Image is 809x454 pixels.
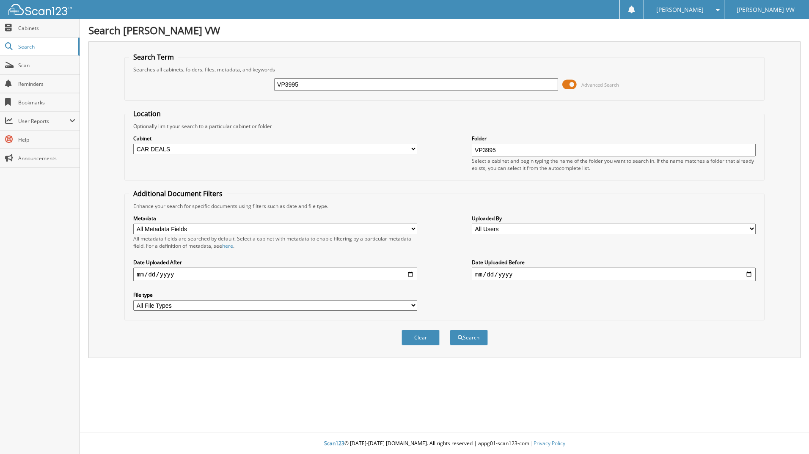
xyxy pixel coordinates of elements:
span: Scan123 [324,440,344,447]
div: Optionally limit your search to a particular cabinet or folder [129,123,760,130]
span: Reminders [18,80,75,88]
label: Cabinet [133,135,417,142]
legend: Additional Document Filters [129,189,227,198]
div: Searches all cabinets, folders, files, metadata, and keywords [129,66,760,73]
span: Help [18,136,75,143]
span: Cabinets [18,25,75,32]
div: Select a cabinet and begin typing the name of the folder you want to search in. If the name match... [472,157,756,172]
iframe: Chat Widget [767,413,809,454]
label: File type [133,291,417,298]
label: Uploaded By [472,215,756,222]
div: Enhance your search for specific documents using filters such as date and file type. [129,202,760,210]
label: Date Uploaded After [133,259,417,266]
label: Date Uploaded Before [472,259,756,266]
label: Metadata [133,215,417,222]
input: end [472,268,756,281]
span: Search [18,43,74,50]
legend: Search Term [129,52,178,62]
input: start [133,268,417,281]
div: © [DATE]-[DATE] [DOMAIN_NAME]. All rights reserved | appg01-scan123-com | [80,433,809,454]
span: User Reports [18,118,69,125]
button: Search [450,330,488,345]
a: here [222,242,233,249]
legend: Location [129,109,165,118]
a: Privacy Policy [534,440,565,447]
label: Folder [472,135,756,142]
span: Advanced Search [581,82,619,88]
span: [PERSON_NAME] VW [737,7,795,12]
span: Scan [18,62,75,69]
button: Clear [402,330,440,345]
div: All metadata fields are searched by default. Select a cabinet with metadata to enable filtering b... [133,235,417,249]
span: [PERSON_NAME] [656,7,704,12]
span: Announcements [18,155,75,162]
img: scan123-logo-white.svg [8,4,72,15]
h1: Search [PERSON_NAME] VW [88,23,801,37]
span: Bookmarks [18,99,75,106]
